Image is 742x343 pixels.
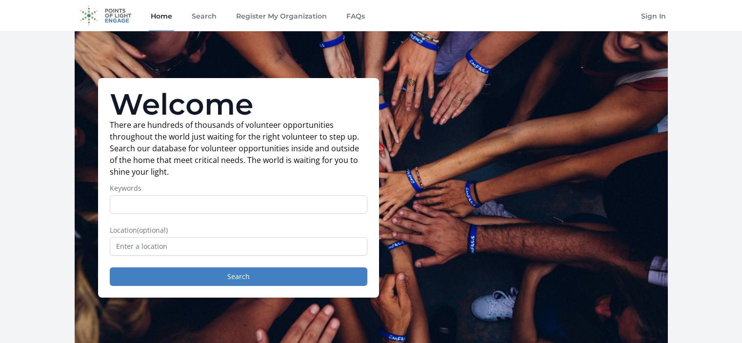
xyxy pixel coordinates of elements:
[110,267,367,286] button: Search
[137,225,168,235] span: (optional)
[110,225,367,235] label: Location
[110,90,367,119] h1: Welcome
[110,183,367,193] label: Keywords
[110,119,367,178] p: There are hundreds of thousands of volunteer opportunities throughout the world just waiting for ...
[110,237,367,256] input: Enter a location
